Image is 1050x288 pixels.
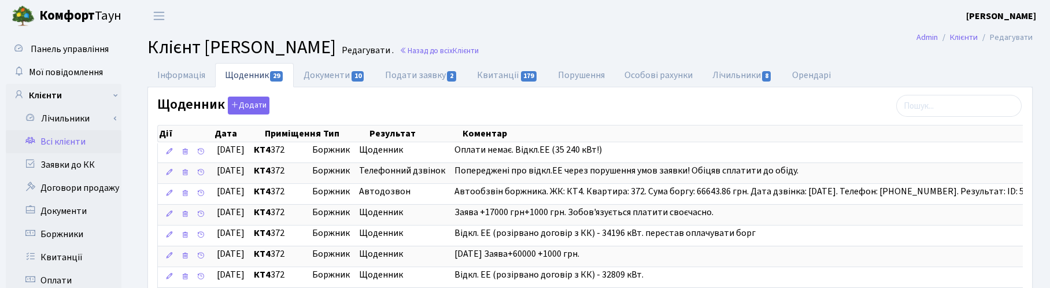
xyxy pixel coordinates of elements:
a: Admin [916,31,938,43]
a: Інформація [147,63,215,87]
span: [DATE] [217,164,245,177]
a: Додати [225,95,269,115]
span: Боржник [312,206,350,219]
span: Щоденник [359,227,445,240]
a: Всі клієнти [6,130,121,153]
b: КТ4 [254,227,271,239]
a: Особові рахунки [615,63,703,87]
span: [DATE] [217,248,245,260]
span: Відкл. ЕЕ (розірвано договір з КК) - 34196 кВт. перестав оплачувати борг [454,227,756,239]
b: [PERSON_NAME] [966,10,1036,23]
li: Редагувати [978,31,1033,44]
span: Панель управління [31,43,109,56]
th: Результат [368,125,461,142]
img: logo.png [12,5,35,28]
span: Попереджені про відкл.ЕЕ через порушення умов заявки! Обіцяв сплатити до обіду. [454,164,798,177]
b: КТ4 [254,206,271,219]
span: Боржник [312,248,350,261]
span: Оплати немає. Відкл.ЕЕ (35 240 кВт!) [454,143,602,156]
b: Комфорт [39,6,95,25]
span: Боржник [312,164,350,178]
a: Клієнти [6,84,121,107]
span: 372 [254,248,303,261]
span: [DATE] [217,268,245,281]
span: Боржник [312,227,350,240]
span: Заява +17000 грн+1000 грн. Зобов'язується платити своєчасно. [454,206,713,219]
span: 372 [254,185,303,198]
span: 10 [352,71,364,82]
span: [DATE] [217,143,245,156]
span: Мої повідомлення [29,66,103,79]
a: Квитанції [6,246,121,269]
span: 372 [254,268,303,282]
small: Редагувати . [339,45,394,56]
label: Щоденник [157,97,269,115]
a: Заявки до КК [6,153,121,176]
a: [PERSON_NAME] [966,9,1036,23]
a: Назад до всіхКлієнти [400,45,479,56]
span: 372 [254,206,303,219]
span: 372 [254,227,303,240]
span: Таун [39,6,121,26]
b: КТ4 [254,185,271,198]
span: [DATE] [217,206,245,219]
span: 2 [447,71,456,82]
span: 179 [521,71,537,82]
span: [DATE] [217,185,245,198]
th: Приміщення [264,125,322,142]
input: Пошук... [896,95,1022,117]
b: КТ4 [254,143,271,156]
span: [DATE] [217,227,245,239]
a: Орендарі [782,63,841,87]
th: Тип [322,125,368,142]
a: Лічильники [13,107,121,130]
b: КТ4 [254,164,271,177]
button: Переключити навігацію [145,6,173,25]
span: Щоденник [359,248,445,261]
a: Квитанції [467,63,548,87]
span: Щоденник [359,143,445,157]
span: Клієнт [PERSON_NAME] [147,34,336,61]
button: Щоденник [228,97,269,115]
span: 372 [254,143,303,157]
span: Боржник [312,268,350,282]
span: Боржник [312,143,350,157]
a: Щоденник [215,63,294,87]
span: [DATE] Заява+60000 +1000 грн. [454,248,579,260]
a: Договори продажу [6,176,121,200]
span: Відкл. ЕЕ (розірвано договір з КК) - 32809 кВт. [454,268,644,281]
th: Дії [158,125,213,142]
span: Боржник [312,185,350,198]
span: 372 [254,164,303,178]
a: Документи [6,200,121,223]
span: Автодозвон [359,185,445,198]
span: Клієнти [453,45,479,56]
a: Порушення [548,63,615,87]
a: Клієнти [950,31,978,43]
th: Дата [213,125,264,142]
b: КТ4 [254,268,271,281]
span: Телефонний дзвінок [359,164,445,178]
a: Мої повідомлення [6,61,121,84]
span: 8 [762,71,771,82]
a: Боржники [6,223,121,246]
span: 29 [270,71,283,82]
nav: breadcrumb [899,25,1050,50]
span: Щоденник [359,268,445,282]
a: Подати заявку [375,63,467,87]
a: Документи [294,63,375,87]
span: Щоденник [359,206,445,219]
a: Лічильники [703,63,782,87]
b: КТ4 [254,248,271,260]
a: Панель управління [6,38,121,61]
